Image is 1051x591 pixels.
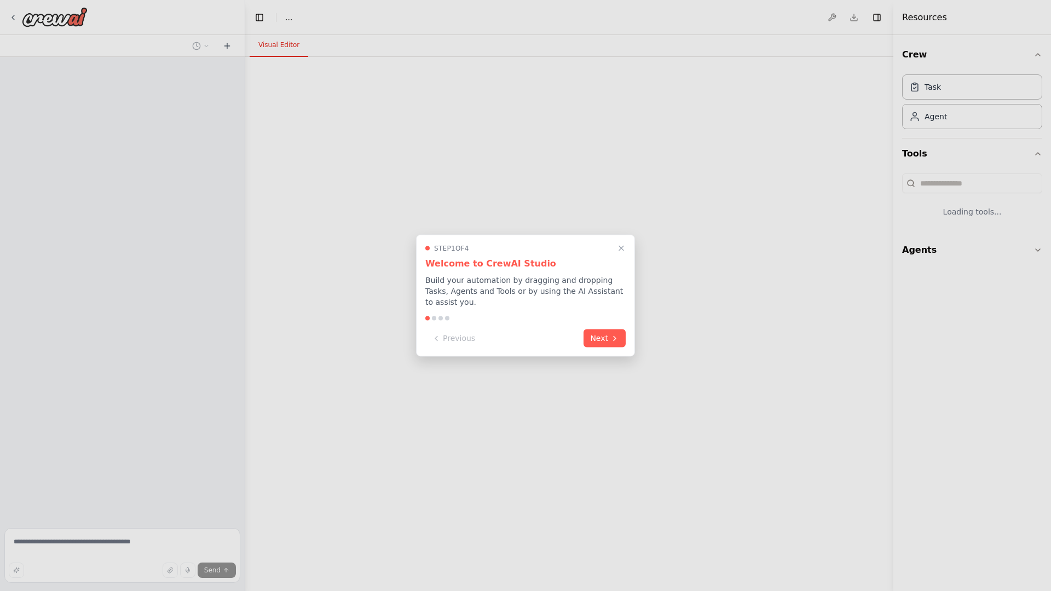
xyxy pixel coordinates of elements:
span: Step 1 of 4 [434,244,469,253]
h3: Welcome to CrewAI Studio [425,257,626,270]
button: Hide left sidebar [252,10,267,25]
p: Build your automation by dragging and dropping Tasks, Agents and Tools or by using the AI Assista... [425,275,626,308]
button: Close walkthrough [615,242,628,255]
button: Next [584,329,626,347]
button: Previous [425,329,482,347]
